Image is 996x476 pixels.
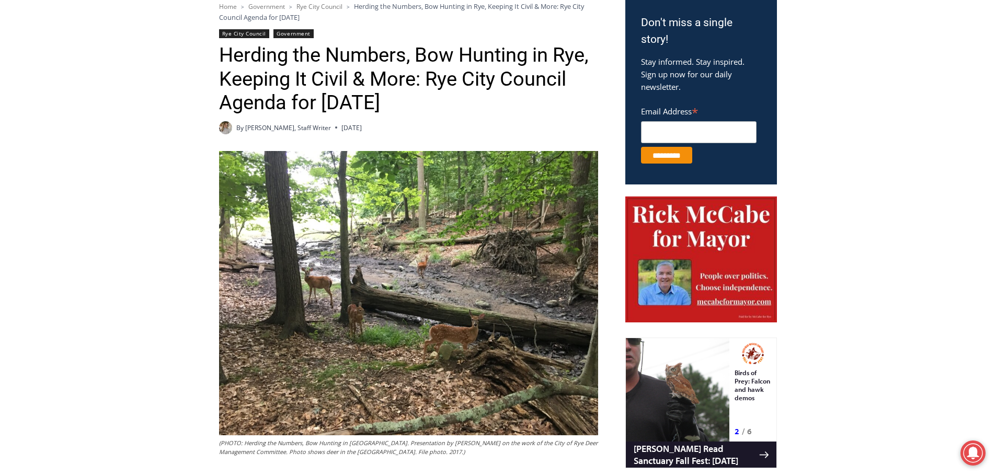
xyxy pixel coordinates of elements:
a: Intern @ [DOMAIN_NAME] [251,101,507,130]
nav: Breadcrumbs [219,1,598,22]
span: > [289,3,292,10]
h3: Don't miss a single story! [641,15,761,48]
figcaption: (PHOTO: Herding the Numbers, Bow Hunting in [GEOGRAPHIC_DATA]. Presentation by [PERSON_NAME] on t... [219,438,598,457]
div: "[PERSON_NAME] and I covered the [DATE] Parade, which was a really eye opening experience as I ha... [264,1,494,101]
div: 6 [122,88,127,99]
span: By [236,123,244,133]
a: [PERSON_NAME] Read Sanctuary Fall Fest: [DATE] [1,104,151,130]
a: Author image [219,121,232,134]
img: (PHOTO: Deer in the Rye Marshlands Conservancy. File photo. 2017.) [219,151,598,435]
a: Government [248,2,285,11]
time: [DATE] [341,123,362,133]
a: Rye City Council [296,2,342,11]
label: Email Address [641,101,757,120]
h1: Herding the Numbers, Bow Hunting in Rye, Keeping It Civil & More: Rye City Council Agenda for [DATE] [219,43,598,115]
img: McCabe for Mayor [625,196,777,323]
div: / [117,88,119,99]
div: 2 [109,88,114,99]
a: Government [273,29,313,38]
span: > [347,3,350,10]
p: Stay informed. Stay inspired. Sign up now for our daily newsletter. [641,55,761,93]
span: Herding the Numbers, Bow Hunting in Rye, Keeping It Civil & More: Rye City Council Agenda for [DATE] [219,2,584,21]
a: Home [219,2,237,11]
span: Intern @ [DOMAIN_NAME] [273,104,485,127]
a: Rye City Council [219,29,269,38]
img: (PHOTO: MyRye.com Summer 2023 intern Beatrice Larzul.) [219,121,232,134]
a: [PERSON_NAME], Staff Writer [245,123,331,132]
div: Birds of Prey: Falcon and hawk demos [109,31,146,86]
h4: [PERSON_NAME] Read Sanctuary Fall Fest: [DATE] [8,105,134,129]
span: > [241,3,244,10]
